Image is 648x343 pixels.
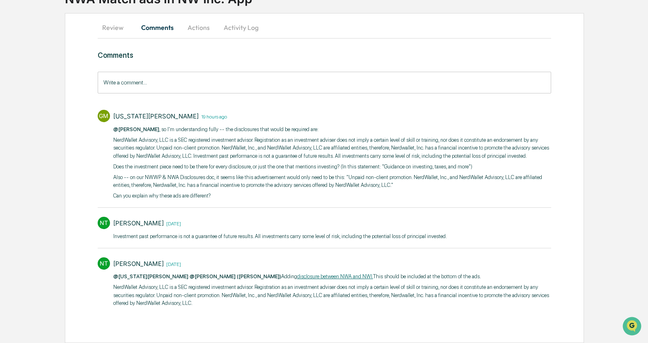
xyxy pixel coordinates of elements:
[82,139,99,145] span: Pylon
[113,126,159,132] span: @[PERSON_NAME]
[113,173,551,189] p: Also -- on our NWWP & NWA Disclosures doc, it seems like this advertisement would only need to be...
[16,103,53,111] span: Preclearance
[56,100,105,115] a: 🗄️Attestations
[113,273,188,279] span: @[US_STATE][PERSON_NAME]
[113,219,164,227] div: [PERSON_NAME]
[113,283,551,307] p: NerdWallet Advisory, LLC is a SEC registered investment advisor. ​Registration as an investment a...
[98,217,110,229] div: NT
[68,103,102,111] span: Attestations
[217,18,265,37] button: Activity Log
[622,316,644,338] iframe: Open customer support
[113,163,551,171] p: Does the investment piece need to be there for every disclosure, or just the one that mentions in...
[135,18,180,37] button: Comments
[113,112,199,120] div: [US_STATE][PERSON_NAME]
[5,100,56,115] a: 🖐️Preclearance
[113,136,551,160] p: NerdWallet Advisory, LLC is a SEC registered investment advisor. ​Registration as an investment a...
[98,110,110,122] div: GM
[5,116,55,130] a: 🔎Data Lookup
[140,65,149,75] button: Start new chat
[199,113,227,120] time: Thursday, September 18, 2025 at 3:24:40 PM EDT
[98,18,135,37] button: Review
[164,220,181,227] time: Thursday, September 18, 2025 at 9:59:13 AM EDT
[28,63,135,71] div: Start new chat
[58,139,99,145] a: Powered byPylon
[113,260,164,268] div: [PERSON_NAME]
[113,192,551,200] p: Can you explain why these ads are different?
[98,51,551,59] h3: Comments
[297,273,373,279] a: disclosure between NWA and NWI.
[190,273,281,279] span: @[PERSON_NAME] ([PERSON_NAME])
[98,257,110,270] div: NT
[113,125,551,134] p: , so I'm understanding fully -- the disclosures that would be required are​:
[180,18,217,37] button: Actions
[60,104,66,111] div: 🗄️
[8,120,15,126] div: 🔎
[8,17,149,30] p: How can we help?
[164,260,181,267] time: Thursday, September 18, 2025 at 9:51:12 AM EDT
[16,119,52,127] span: Data Lookup
[113,232,448,241] p: Investment past performance is not a guarantee of future results. All investments carry some leve...
[28,71,104,77] div: We're available if you need us!
[98,18,551,37] div: secondary tabs example
[8,63,23,77] img: 1746055101610-c473b297-6a78-478c-a979-82029cc54cd1
[8,104,15,111] div: 🖐️
[113,273,551,281] p: Adding This should be included at the bottom of the ads.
